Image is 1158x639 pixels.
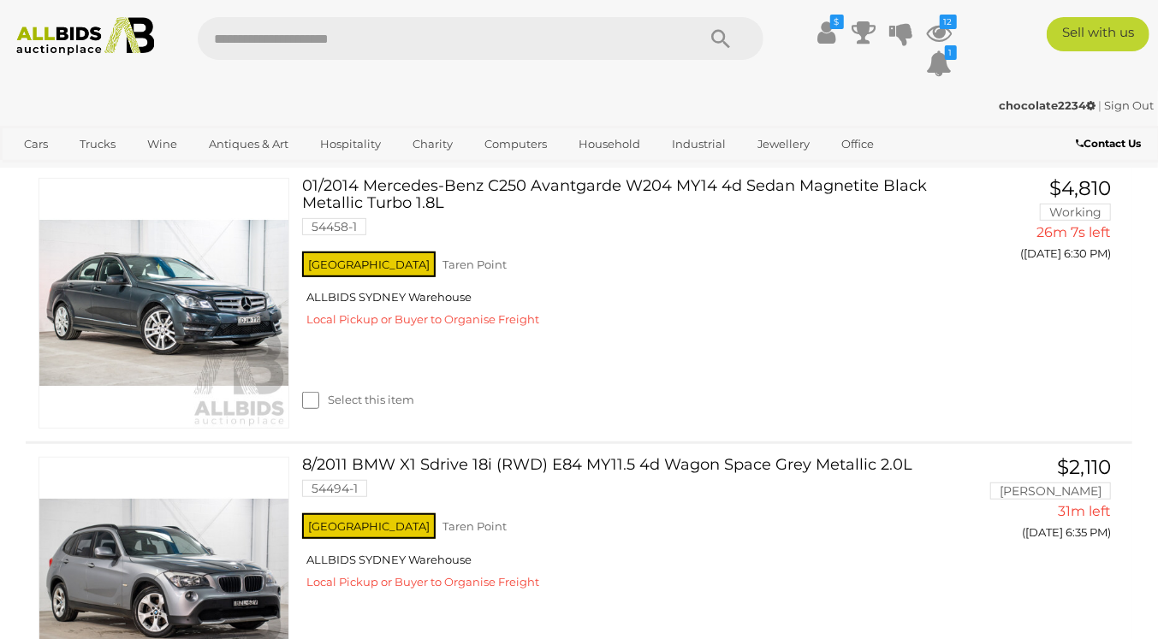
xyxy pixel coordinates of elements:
[1098,98,1102,112] span: |
[198,130,300,158] a: Antiques & Art
[68,130,127,158] a: Trucks
[661,130,737,158] a: Industrial
[302,392,414,408] label: Select this item
[315,178,935,248] a: 01/2014 Mercedes-Benz C250 Avantgarde W204 MY14 4d Sedan Magnetite Black Metallic Turbo 1.8L 54458-1
[678,17,763,60] button: Search
[927,48,953,79] a: 1
[831,130,886,158] a: Office
[13,130,59,158] a: Cars
[830,15,844,29] i: $
[945,45,957,60] i: 1
[13,158,70,186] a: Sports
[1076,137,1141,150] b: Contact Us
[309,130,392,158] a: Hospitality
[1047,17,1149,51] a: Sell with us
[136,130,188,158] a: Wine
[1076,134,1145,153] a: Contact Us
[401,130,464,158] a: Charity
[999,98,1096,112] strong: chocolate2234
[814,17,840,48] a: $
[80,158,223,186] a: [GEOGRAPHIC_DATA]
[1049,176,1111,200] span: $4,810
[961,178,1116,269] a: $4,810 Working 26m 7s left ([DATE] 6:30 PM)
[961,457,1116,548] a: $2,110 [PERSON_NAME] 31m left ([DATE] 6:35 PM)
[746,130,822,158] a: Jewellery
[315,457,935,510] a: 8/2011 BMW X1 Sdrive 18i (RWD) E84 MY11.5 4d Wagon Space Grey Metallic 2.0L 54494-1
[940,15,957,29] i: 12
[1057,455,1111,479] span: $2,110
[473,130,558,158] a: Computers
[1104,98,1154,112] a: Sign Out
[927,17,953,48] a: 12
[999,98,1098,112] a: chocolate2234
[9,17,163,56] img: Allbids.com.au
[567,130,651,158] a: Household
